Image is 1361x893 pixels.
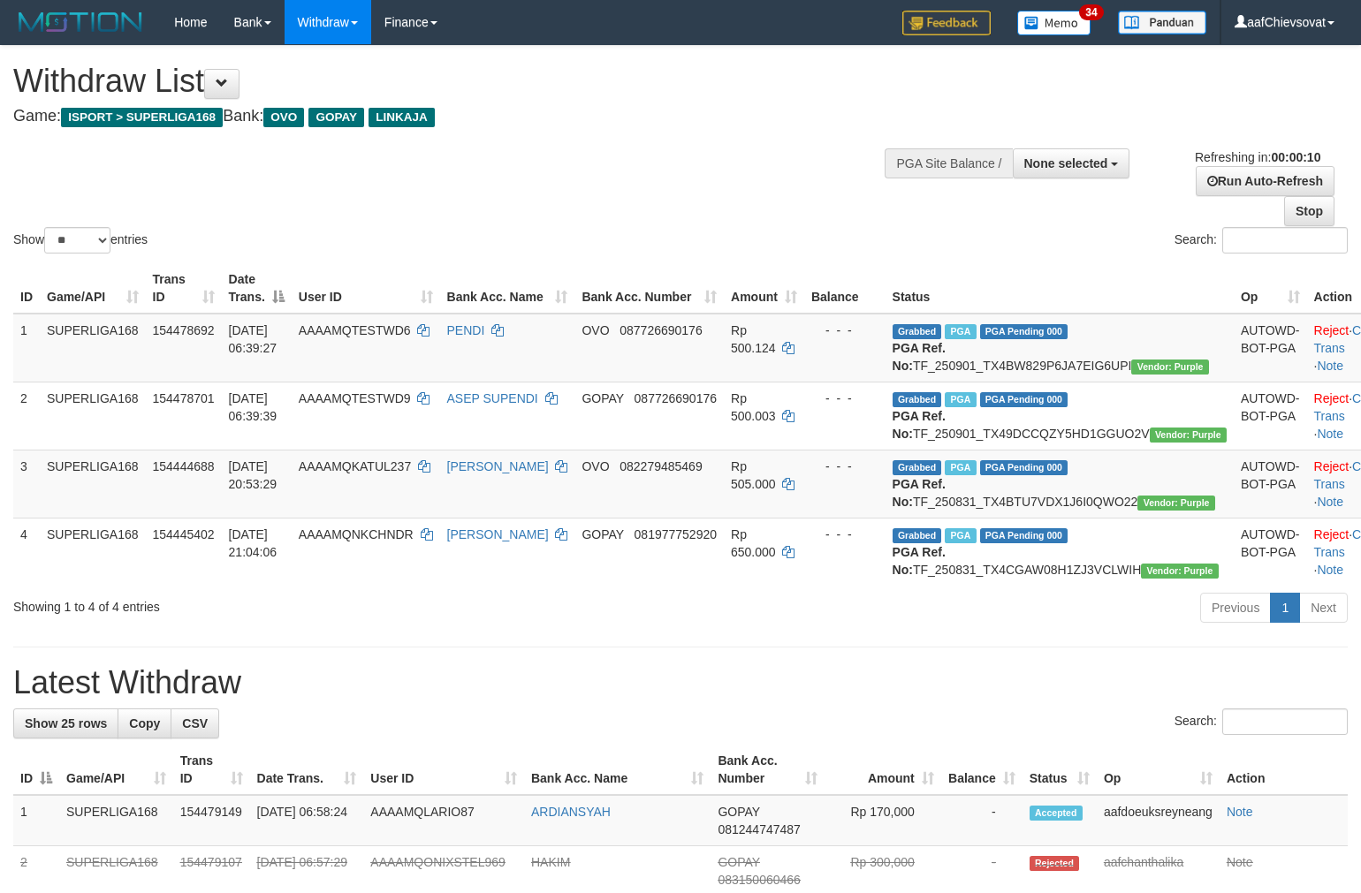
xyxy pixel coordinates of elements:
span: Copy 087726690176 to clipboard [635,391,717,405]
th: Date Trans.: activate to sort column ascending [250,745,364,795]
td: AAAAMQLARIO87 [363,795,524,846]
a: Reject [1314,459,1350,473]
span: AAAAMQNKCHNDR [299,527,414,541]
span: Copy 087726690176 to clipboard [620,323,702,337]
a: Note [1317,495,1343,509]
span: Accepted [1030,806,1083,821]
td: SUPERLIGA168 [59,795,173,846]
b: PGA Ref. No: [893,409,946,441]
th: Bank Acc. Name: activate to sort column ascending [524,745,711,795]
span: Vendor URL: https://trx4.1velocity.biz [1137,496,1214,511]
span: [DATE] 20:53:29 [229,459,278,491]
th: User ID: activate to sort column ascending [292,263,440,314]
th: Op: activate to sort column ascending [1097,745,1220,795]
td: 1 [13,314,40,382]
a: Previous [1200,593,1271,623]
span: None selected [1024,156,1108,170]
span: Grabbed [893,324,942,339]
span: Refreshing in: [1195,150,1320,164]
img: Button%20Memo.svg [1017,11,1091,35]
td: TF_250901_TX49DCCQZY5HD1GGUO2V [886,382,1234,450]
td: - [941,795,1023,846]
a: Copy [118,708,171,738]
a: Note [1317,427,1343,441]
span: GOPAY [718,805,759,819]
span: Copy 081977752920 to clipboard [635,527,717,541]
span: PGA Pending [980,460,1068,475]
span: 154445402 [153,527,215,541]
h1: Latest Withdraw [13,665,1348,700]
td: 2 [13,382,40,450]
label: Search: [1175,708,1348,735]
a: Note [1317,359,1343,373]
span: OVO [582,459,609,473]
a: PENDI [447,323,485,337]
th: Balance: activate to sort column ascending [941,745,1023,795]
a: Stop [1284,196,1334,226]
span: Rejected [1030,856,1079,871]
b: PGA Ref. No: [893,477,946,509]
b: PGA Ref. No: [893,341,946,373]
a: CSV [171,708,219,738]
th: ID [13,263,40,314]
strong: 00:00:10 [1271,150,1320,164]
span: AAAAMQTESTWD6 [299,323,411,337]
span: Marked by aafsoycanthlai [945,460,976,475]
span: Rp 500.124 [731,323,776,355]
a: Note [1227,805,1253,819]
td: 4 [13,518,40,586]
th: Trans ID: activate to sort column ascending [173,745,250,795]
span: ISPORT > SUPERLIGA168 [61,108,223,127]
a: [PERSON_NAME] [447,527,549,541]
img: MOTION_logo.png [13,9,148,35]
a: Note [1227,855,1253,869]
th: Bank Acc. Name: activate to sort column ascending [440,263,575,314]
span: Copy 081244747487 to clipboard [718,822,800,836]
span: Rp 500.003 [731,391,776,423]
span: 34 [1079,4,1103,20]
a: Run Auto-Refresh [1196,166,1334,196]
td: TF_250831_TX4CGAW08H1ZJ3VCLWIH [886,518,1234,586]
span: Marked by aafchhiseyha [945,528,976,543]
span: PGA Pending [980,392,1068,407]
td: 154479149 [173,795,250,846]
span: GOPAY [308,108,364,127]
td: AUTOWD-BOT-PGA [1234,314,1307,382]
span: GOPAY [582,527,623,541]
td: AUTOWD-BOT-PGA [1234,382,1307,450]
td: 3 [13,450,40,518]
h4: Game: Bank: [13,108,890,125]
a: Note [1317,563,1343,577]
span: AAAAMQKATUL237 [299,459,411,473]
td: AUTOWD-BOT-PGA [1234,450,1307,518]
th: Status: activate to sort column ascending [1023,745,1097,795]
span: Grabbed [893,528,942,543]
span: OVO [582,323,609,337]
h1: Withdraw List [13,64,890,99]
span: Marked by aafmaleo [945,324,976,339]
th: Amount: activate to sort column ascending [825,745,941,795]
th: Bank Acc. Number: activate to sort column ascending [574,263,724,314]
a: Next [1299,593,1348,623]
span: Show 25 rows [25,716,107,730]
td: SUPERLIGA168 [40,518,146,586]
div: PGA Site Balance / [885,148,1012,178]
span: Vendor URL: https://trx4.1velocity.biz [1141,564,1218,579]
span: Vendor URL: https://trx4.1velocity.biz [1131,359,1208,375]
img: Feedback.jpg [902,11,991,35]
span: LINKAJA [369,108,435,127]
a: Show 25 rows [13,708,118,738]
span: PGA Pending [980,324,1068,339]
div: - - - [811,390,878,407]
span: Copy 082279485469 to clipboard [620,459,702,473]
td: SUPERLIGA168 [40,450,146,518]
th: Trans ID: activate to sort column ascending [146,263,222,314]
th: ID: activate to sort column descending [13,745,59,795]
input: Search: [1222,708,1348,735]
span: [DATE] 21:04:06 [229,527,278,559]
td: SUPERLIGA168 [40,314,146,382]
a: ASEP SUPENDI [447,391,538,405]
a: ARDIANSYAH [531,805,611,819]
span: 154444688 [153,459,215,473]
a: Reject [1314,323,1350,337]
